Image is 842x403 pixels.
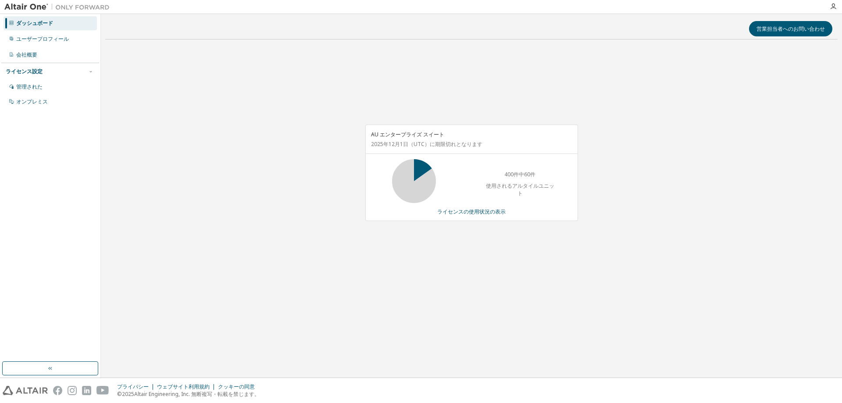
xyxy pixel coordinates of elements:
[371,140,408,148] font: 2025年12月1日
[16,35,69,43] font: ユーザープロフィール
[82,386,91,395] img: linkedin.svg
[134,390,260,398] font: Altair Engineering, Inc. 無断複写・転載を禁じます。
[6,68,43,75] font: ライセンス設定
[749,21,832,36] button: 営業担当者へのお問い合わせ
[756,25,825,32] font: 営業担当者へのお問い合わせ
[16,51,37,58] font: 会社概要
[68,386,77,395] img: instagram.svg
[430,140,482,148] font: に期限切れとなります
[504,171,535,178] font: 400件中60件
[3,386,48,395] img: altair_logo.svg
[53,386,62,395] img: facebook.svg
[218,383,255,390] font: クッキーの同意
[16,98,48,105] font: オンプレミス
[122,390,134,398] font: 2025
[16,83,43,90] font: 管理された
[157,383,210,390] font: ウェブサイト利用規約
[408,140,430,148] font: （UTC）
[117,390,122,398] font: ©
[117,383,149,390] font: プライバシー
[437,208,506,215] font: ライセンスの使用状況の表示
[486,182,554,197] font: 使用されるアルタイルユニット
[16,19,53,27] font: ダッシュボード
[4,3,114,11] img: アルタイルワン
[96,386,109,395] img: youtube.svg
[371,131,444,138] font: AU エンタープライズ スイート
